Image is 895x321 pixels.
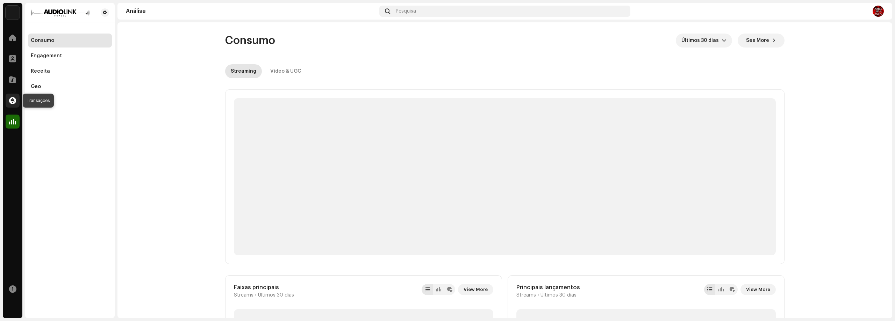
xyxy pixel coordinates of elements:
span: Streams [516,292,536,298]
div: Geo [31,84,41,89]
span: View More [464,283,488,297]
span: Streams [234,292,253,298]
span: See More [746,34,769,48]
re-m-nav-item: Engagement [28,49,112,63]
span: Pesquisa [396,8,416,14]
img: 66658775-0fc6-4e6d-a4eb-175c1c38218d [31,8,89,17]
div: Video & UGC [270,64,301,78]
div: Faixas principais [234,284,294,291]
re-m-nav-item: Geo [28,80,112,94]
div: Análise [126,8,377,14]
span: Consumo [225,34,275,48]
button: View More [458,284,493,295]
div: Receita [31,68,50,74]
div: Consumo [31,38,54,43]
div: Streaming [231,64,256,78]
img: 730b9dfe-18b5-4111-b483-f30b0c182d82 [6,6,20,20]
span: Últimos 30 dias [540,292,577,298]
re-m-nav-item: Receita [28,64,112,78]
span: Últimos 30 dias [681,34,722,48]
div: dropdown trigger [722,34,726,48]
div: Principais lançamentos [516,284,580,291]
re-m-nav-item: Consumo [28,34,112,48]
span: • [255,292,257,298]
span: • [537,292,539,298]
span: Últimos 30 dias [258,292,294,298]
button: View More [740,284,776,295]
button: See More [738,34,785,48]
img: 7d8c42f1-ad64-41e3-a570-3a8caf97c81c [873,6,884,17]
div: Engagement [31,53,62,59]
span: View More [746,283,770,297]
